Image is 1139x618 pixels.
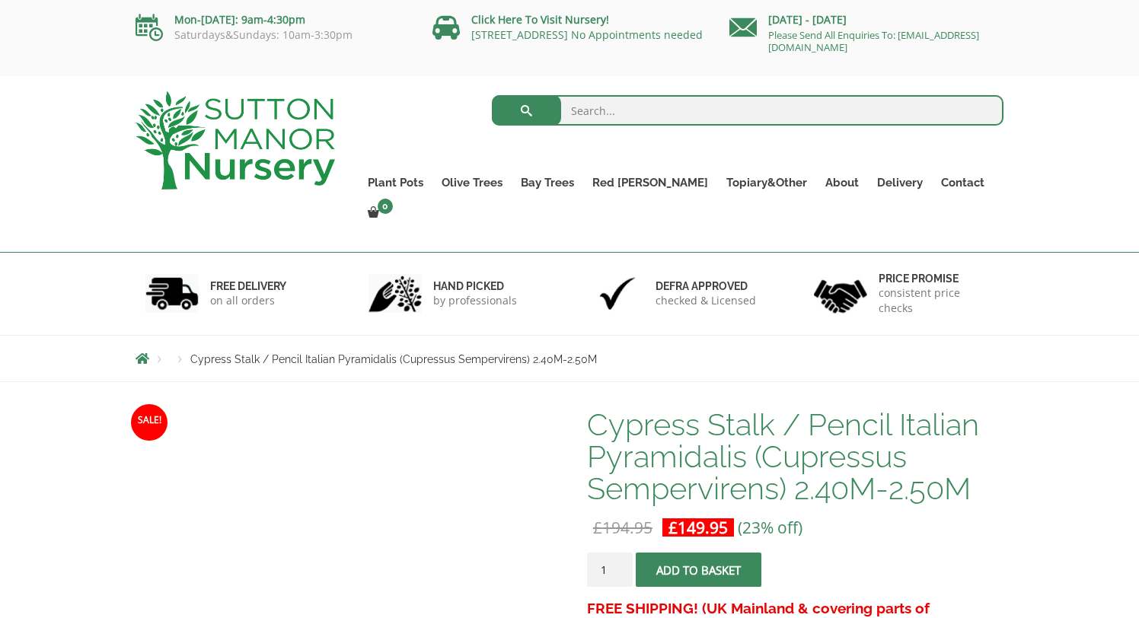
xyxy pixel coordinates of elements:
[738,517,802,538] span: (23% off)
[636,553,761,587] button: Add to basket
[136,91,335,190] img: logo
[190,353,597,365] span: Cypress Stalk / Pencil Italian Pyramidalis (Cupressus Sempervirens) 2.40M-2.50M
[145,274,199,313] img: 1.jpg
[593,517,602,538] span: £
[593,517,652,538] bdi: 194.95
[136,29,410,41] p: Saturdays&Sundays: 10am-3:30pm
[433,293,517,308] p: by professionals
[717,172,816,193] a: Topiary&Other
[136,352,1003,365] nav: Breadcrumbs
[587,409,1003,505] h1: Cypress Stalk / Pencil Italian Pyramidalis (Cupressus Sempervirens) 2.40M-2.50M
[210,293,286,308] p: on all orders
[591,274,644,313] img: 3.jpg
[656,293,756,308] p: checked & Licensed
[814,270,867,317] img: 4.jpg
[587,553,633,587] input: Product quantity
[668,517,728,538] bdi: 149.95
[368,274,422,313] img: 2.jpg
[471,12,609,27] a: Click Here To Visit Nursery!
[512,172,583,193] a: Bay Trees
[583,172,717,193] a: Red [PERSON_NAME]
[136,11,410,29] p: Mon-[DATE]: 9am-4:30pm
[879,285,994,316] p: consistent price checks
[359,172,432,193] a: Plant Pots
[492,95,1004,126] input: Search...
[359,202,397,224] a: 0
[131,404,167,441] span: Sale!
[668,517,678,538] span: £
[768,28,979,54] a: Please Send All Enquiries To: [EMAIL_ADDRESS][DOMAIN_NAME]
[378,199,393,214] span: 0
[729,11,1003,29] p: [DATE] - [DATE]
[432,172,512,193] a: Olive Trees
[932,172,994,193] a: Contact
[210,279,286,293] h6: FREE DELIVERY
[868,172,932,193] a: Delivery
[471,27,703,42] a: [STREET_ADDRESS] No Appointments needed
[656,279,756,293] h6: Defra approved
[433,279,517,293] h6: hand picked
[816,172,868,193] a: About
[879,272,994,285] h6: Price promise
